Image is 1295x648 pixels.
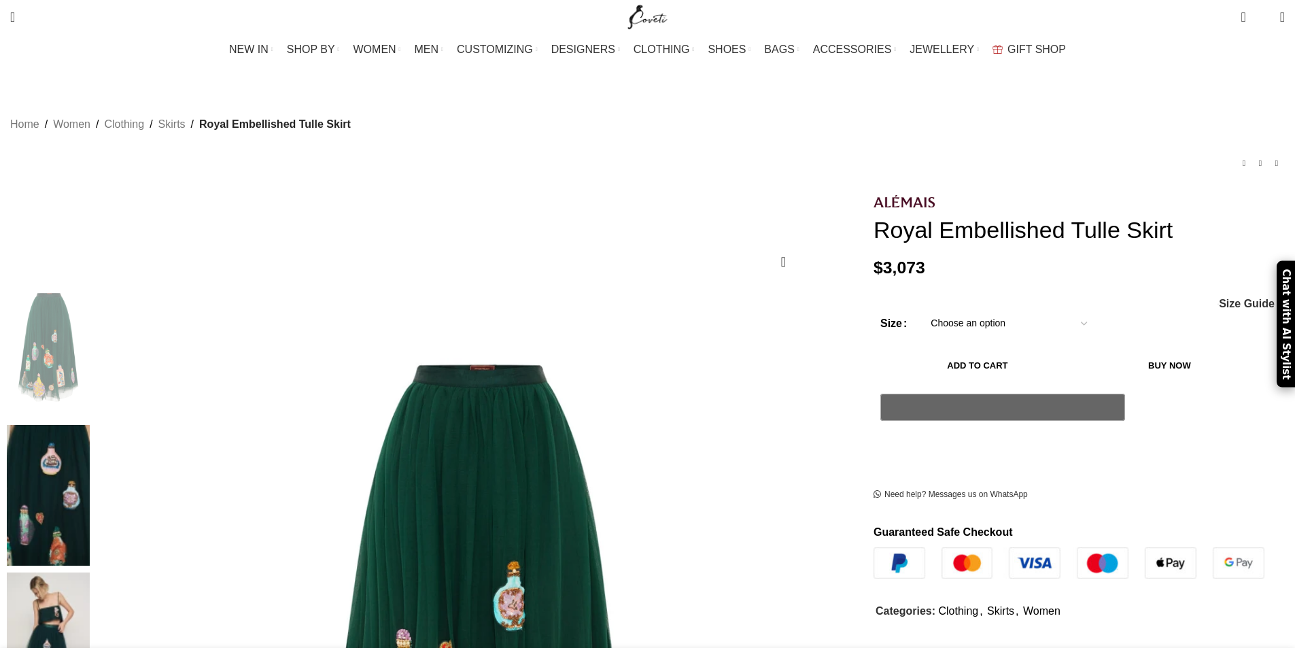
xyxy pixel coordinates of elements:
a: Need help? Messages us on WhatsApp [874,490,1028,500]
a: 0 [1234,3,1252,31]
a: GIFT SHOP [992,36,1066,63]
a: CUSTOMIZING [457,36,538,63]
a: Skirts [987,605,1014,617]
a: MEN [415,36,443,63]
span: , [1016,602,1018,620]
span: CLOTHING [634,43,690,56]
a: Clothing [938,605,978,617]
span: JEWELLERY [910,43,974,56]
a: BAGS [764,36,799,63]
div: My Wishlist [1256,3,1270,31]
span: SHOP BY [287,43,335,56]
img: Alemais [7,277,90,418]
span: Royal Embellished Tulle Skirt [199,116,351,133]
bdi: 3,073 [874,258,925,277]
iframe: 安全快速的结账框架 [878,428,1128,461]
span: GIFT SHOP [1007,43,1066,56]
span: , [980,602,982,620]
img: Alemais [874,195,935,207]
nav: Breadcrumb [10,116,351,133]
span: SHOES [708,43,746,56]
a: DESIGNERS [551,36,620,63]
a: Site logo [625,10,670,22]
a: Clothing [104,116,144,133]
a: Women [1023,605,1060,617]
span: $ [874,258,883,277]
button: Buy now [1082,352,1258,380]
img: GiftBag [992,45,1003,54]
span: Categories: [876,605,935,617]
span: NEW IN [229,43,269,56]
span: DESIGNERS [551,43,615,56]
a: ACCESSORIES [813,36,897,63]
a: Skirts [158,116,186,133]
a: Previous product [1236,155,1252,171]
div: Main navigation [3,36,1292,63]
img: Alemais Skirts [7,425,90,566]
span: 0 [1259,14,1269,24]
a: Next product [1268,155,1285,171]
span: 0 [1242,7,1252,17]
a: SHOP BY [287,36,340,63]
a: SHOES [708,36,750,63]
span: WOMEN [353,43,396,56]
a: Search [3,3,22,31]
span: Size Guide [1219,299,1275,309]
span: MEN [415,43,439,56]
a: Home [10,116,39,133]
span: ACCESSORIES [813,43,892,56]
button: Pay with GPay [880,394,1125,421]
img: guaranteed-safe-checkout-bordered.j [874,547,1264,579]
a: Size Guide [1218,299,1275,309]
a: Women [53,116,90,133]
button: Add to cart [880,352,1075,380]
label: Size [880,315,907,332]
a: NEW IN [229,36,273,63]
a: JEWELLERY [910,36,979,63]
a: WOMEN [353,36,401,63]
h1: Royal Embellished Tulle Skirt [874,216,1285,244]
span: BAGS [764,43,794,56]
a: CLOTHING [634,36,695,63]
span: CUSTOMIZING [457,43,533,56]
strong: Guaranteed Safe Checkout [874,526,1013,538]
